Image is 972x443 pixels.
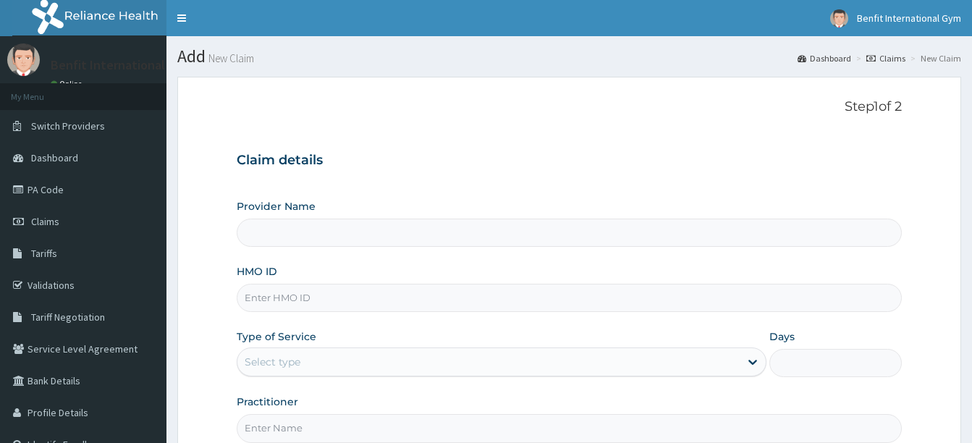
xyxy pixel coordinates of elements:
[31,311,105,324] span: Tariff Negotiation
[31,247,57,260] span: Tariffs
[51,59,193,72] p: Benfit International Gym
[857,12,961,25] span: Benfit International Gym
[237,153,902,169] h3: Claim details
[237,99,902,115] p: Step 1 of 2
[237,284,902,312] input: Enter HMO ID
[206,53,254,64] small: New Claim
[31,215,59,228] span: Claims
[7,43,40,76] img: User Image
[866,52,905,64] a: Claims
[177,47,961,66] h1: Add
[31,119,105,132] span: Switch Providers
[51,79,85,89] a: Online
[237,264,277,279] label: HMO ID
[907,52,961,64] li: New Claim
[237,329,316,344] label: Type of Service
[237,395,298,409] label: Practitioner
[237,414,902,442] input: Enter Name
[769,329,795,344] label: Days
[830,9,848,28] img: User Image
[798,52,851,64] a: Dashboard
[237,199,316,214] label: Provider Name
[245,355,300,369] div: Select type
[31,151,78,164] span: Dashboard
